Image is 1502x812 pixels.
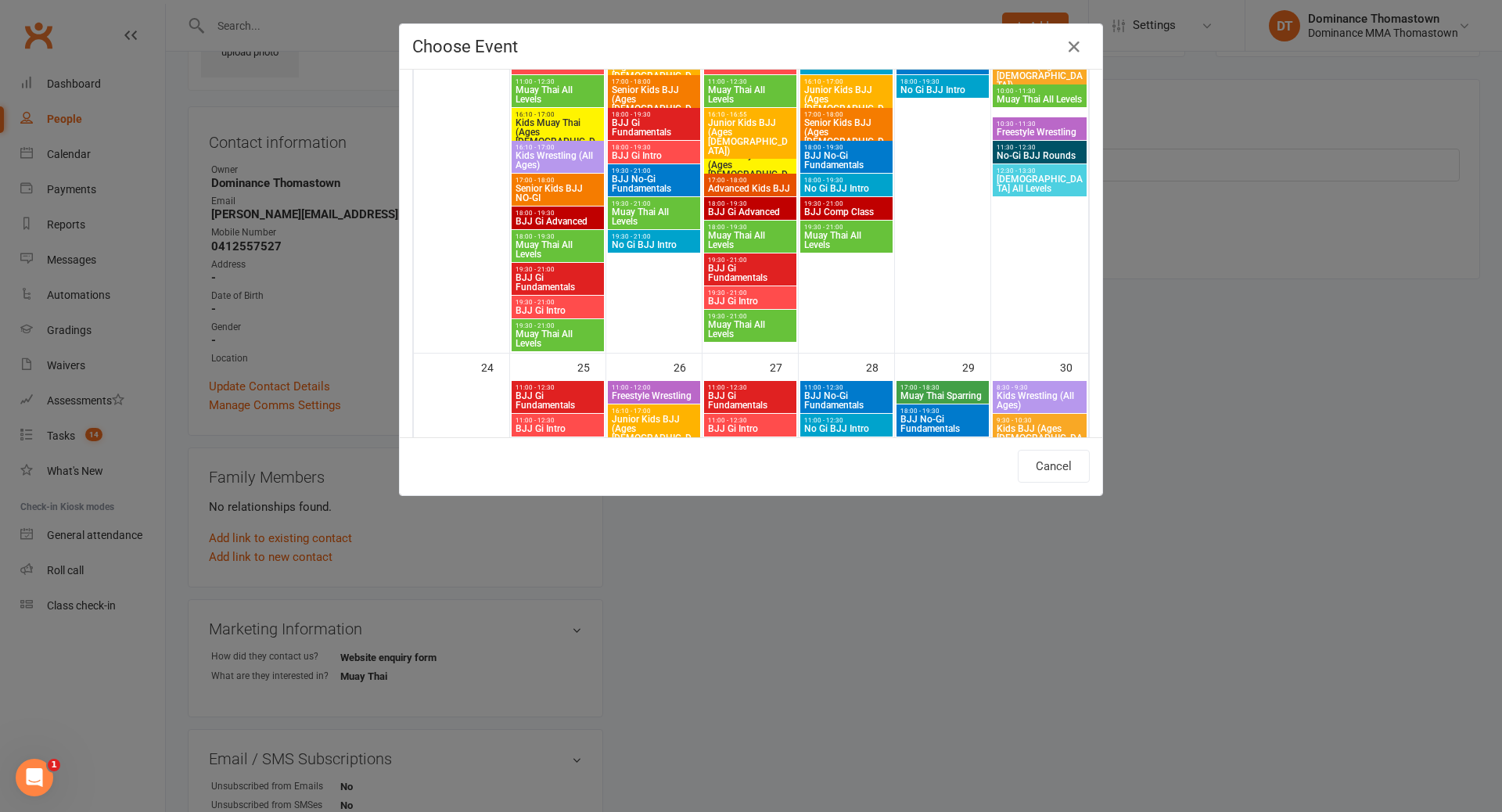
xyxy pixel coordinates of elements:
span: 11:00 - 12:30 [707,384,793,391]
span: 17:00 - 18:30 [900,384,986,391]
span: 16:10 - 17:00 [803,78,889,85]
span: BJJ Gi Fundamentals [611,118,697,137]
span: Muay Thai All Levels [707,85,793,104]
span: 12:30 - 13:30 [996,167,1083,174]
span: No Gi BJJ Intro [803,62,889,71]
span: BJJ Comp Class [803,207,889,217]
span: 11:00 - 12:30 [515,78,601,85]
span: Junior Kids BJJ (Ages [DEMOGRAPHIC_DATA]) [707,118,793,156]
span: BJJ Gi Intro [707,424,793,433]
span: 19:30 - 21:00 [803,200,889,207]
div: 27 [770,354,798,379]
span: BJJ Gi Intro [611,151,697,160]
span: 19:30 - 21:00 [515,299,601,306]
span: Senior Kids BJJ NO-GI [515,184,601,203]
span: 11:00 - 12:30 [803,417,889,424]
span: BJJ No-Gi Fundamentals [803,391,889,410]
span: BJJ Gi Advanced [515,217,601,226]
span: 11:00 - 12:30 [515,417,601,424]
span: 16:10 - 17:00 [515,144,601,151]
span: BJJ Gi Intro [515,62,601,71]
span: 18:00 - 19:30 [803,144,889,151]
span: Senior Kids BJJ (Ages [DEMOGRAPHIC_DATA]) [803,118,889,156]
span: BJJ No-Gi Fundamentals [900,52,986,71]
div: 26 [674,354,702,379]
span: BJJ Gi Fundamentals [707,391,793,410]
span: 19:30 - 21:00 [707,289,793,296]
span: 19:30 - 21:00 [611,200,697,207]
span: Junior Kids BJJ (Ages [DEMOGRAPHIC_DATA]) [611,415,697,452]
span: No Gi BJJ Intro [900,85,986,95]
span: 16:10 - 16:55 [707,111,793,118]
span: Muay Thai All Levels [515,85,601,104]
span: Kids Muay Thai (Ages [DEMOGRAPHIC_DATA]) [515,118,601,156]
span: BJJ Gi Fundamentals [515,273,601,292]
span: 8:30 - 9:30 [996,384,1083,391]
span: 11:00 - 12:30 [707,78,793,85]
span: 19:30 - 21:00 [611,233,697,240]
span: Muay Thai All Levels [707,231,793,250]
span: 11:00 - 12:00 [611,384,697,391]
span: BJJ Gi Intro [707,296,793,306]
span: 19:30 - 21:00 [707,313,793,320]
span: Kids Wrestling (All Ages) [996,391,1083,410]
span: 19:30 - 21:00 [803,224,889,231]
span: 18:00 - 19:30 [707,200,793,207]
span: No Gi BJJ Intro [611,240,697,250]
span: 17:00 - 18:00 [515,177,601,184]
span: 19:30 - 21:00 [611,167,697,174]
span: 10:00 - 11:30 [996,88,1083,95]
span: 11:00 - 12:30 [803,384,889,391]
span: Junior Kids BJJ (Ages [DEMOGRAPHIC_DATA]) [803,85,889,123]
iframe: Intercom live chat [16,759,53,796]
span: 19:30 - 21:00 [515,322,601,329]
button: Close [1062,34,1087,59]
span: Muay Thai All Levels [707,320,793,339]
span: [DEMOGRAPHIC_DATA] All Levels [996,174,1083,193]
span: 18:00 - 19:30 [611,144,697,151]
span: BJJ No-Gi Fundamentals [803,151,889,170]
span: 19:30 - 21:00 [515,266,601,273]
span: Muay Thai All Levels [515,329,601,348]
span: Junior Kids BJJ (Ages [DEMOGRAPHIC_DATA]) [611,52,697,90]
span: Freestyle Wrestling [996,128,1083,137]
span: 18:00 - 19:30 [900,78,986,85]
span: No-Gi BJJ Rounds [996,151,1083,160]
div: 30 [1060,354,1088,379]
span: BJJ Gi Fundamentals [707,264,793,282]
span: 9:30 - 10:30 [996,417,1083,424]
span: 11:30 - 12:30 [996,144,1083,151]
span: 17:00 - 18:00 [803,111,889,118]
span: BJJ Gi Fundamentals [515,391,601,410]
span: Muay Thai All Levels [803,231,889,250]
span: Muay Thai Sparring [900,391,986,401]
div: 25 [577,354,605,379]
span: BJJ Gi Advanced [707,207,793,217]
span: 18:00 - 19:30 [515,233,601,240]
span: 16:10 - 17:00 [515,111,601,118]
span: Muay Thai All Levels [611,207,697,226]
span: BJJ No-Gi Fundamentals [900,415,986,433]
span: Senior Kids BJJ (Ages [DEMOGRAPHIC_DATA]) [611,85,697,123]
span: 16:10 - 17:00 [611,408,697,415]
span: No Gi BJJ Intro [803,184,889,193]
span: Kids BJJ (Ages [DEMOGRAPHIC_DATA]) [996,62,1083,90]
span: No Gi BJJ Intro [803,424,889,433]
span: BJJ Gi Intro [515,306,601,315]
span: 17:00 - 18:00 [611,78,697,85]
span: BJJ No-Gi Fundamentals [611,174,697,193]
span: 1 [48,759,60,771]
span: BJJ Gi Intro [707,62,793,71]
span: 19:30 - 21:00 [707,257,793,264]
span: Muay Thai All Levels [515,240,601,259]
span: Muay Thai All Levels [996,95,1083,104]
span: Kids BJJ (Ages [DEMOGRAPHIC_DATA]) [996,424,1083,452]
span: 18:00 - 19:30 [515,210,601,217]
span: Freestyle Wrestling [611,391,697,401]
button: Cancel [1018,450,1090,483]
div: 28 [866,354,894,379]
span: 17:00 - 18:00 [707,177,793,184]
span: 18:00 - 19:30 [803,177,889,184]
span: 18:00 - 19:30 [707,224,793,231]
h4: Choose Event [412,37,1090,56]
